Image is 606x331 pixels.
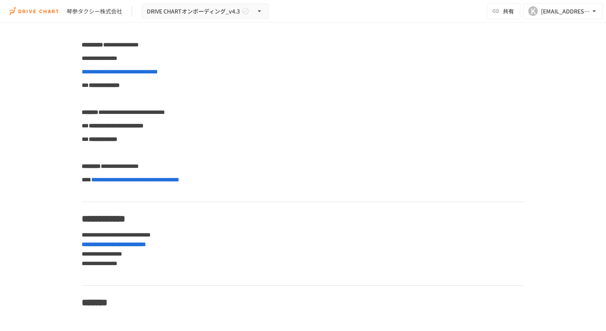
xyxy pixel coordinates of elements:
span: DRIVE CHARTオンボーディング_v4.3 [147,6,240,16]
div: 琴参タクシー株式会社 [67,7,122,15]
button: DRIVE CHARTオンボーディング_v4.3 [142,4,268,19]
button: 共有 [487,3,520,19]
button: K[EMAIL_ADDRESS][DOMAIN_NAME] [524,3,603,19]
div: [EMAIL_ADDRESS][DOMAIN_NAME] [541,6,590,16]
div: K [528,6,538,16]
span: 共有 [503,7,514,15]
img: i9VDDS9JuLRLX3JIUyK59LcYp6Y9cayLPHs4hOxMB9W [10,5,60,17]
